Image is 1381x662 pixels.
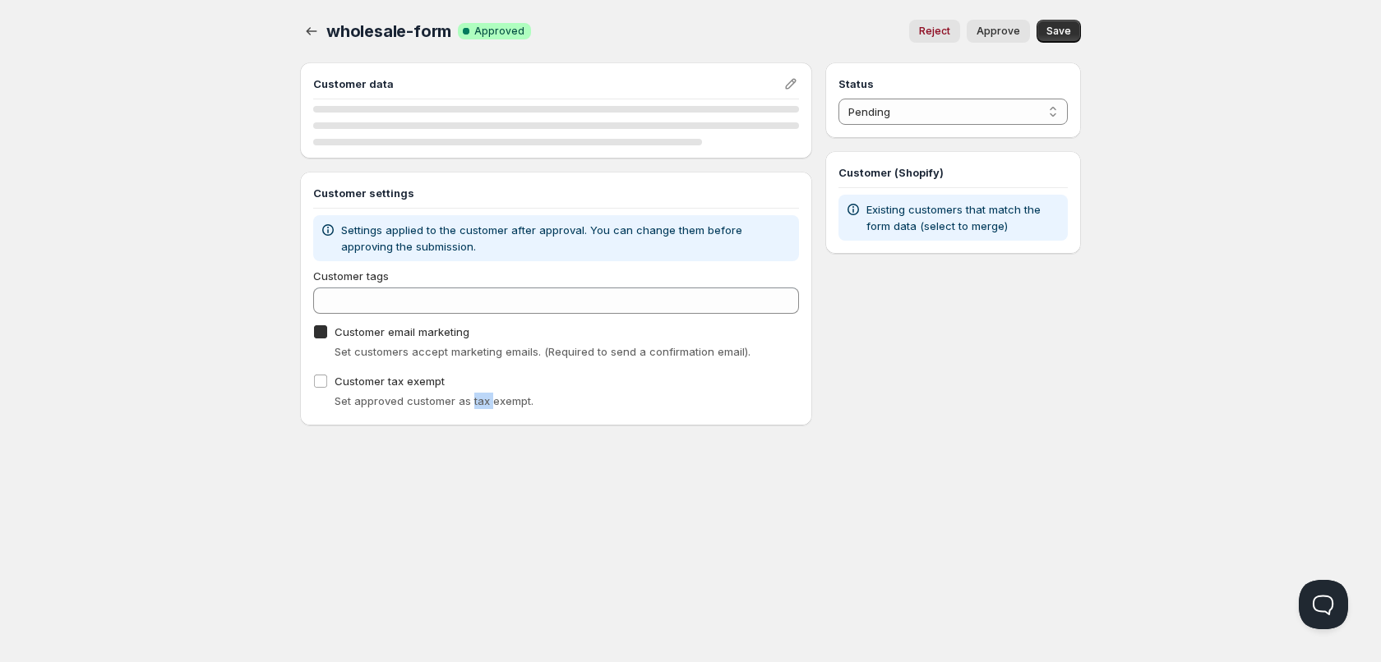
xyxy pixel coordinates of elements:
[313,269,389,283] span: Customer tags
[866,201,1061,234] p: Existing customers that match the form data (select to merge)
[919,25,950,38] span: Reject
[1037,20,1081,43] button: Save
[313,185,799,201] h3: Customer settings
[967,20,1030,43] button: Approve
[335,345,751,358] span: Set customers accept marketing emails. (Required to send a confirmation email).
[977,25,1020,38] span: Approve
[909,20,960,43] button: Reject
[474,25,524,38] span: Approved
[313,76,783,92] h3: Customer data
[1046,25,1071,38] span: Save
[779,72,802,95] button: Edit
[335,394,533,407] span: Set approved customer as tax exempt.
[1299,580,1348,629] iframe: Help Scout Beacon - Open
[838,76,1068,92] h3: Status
[838,164,1068,181] h3: Customer (Shopify)
[335,325,469,338] span: Customer email marketing
[335,375,445,388] span: Customer tax exempt
[341,222,792,255] p: Settings applied to the customer after approval. You can change them before approving the submiss...
[326,21,451,41] span: wholesale-form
